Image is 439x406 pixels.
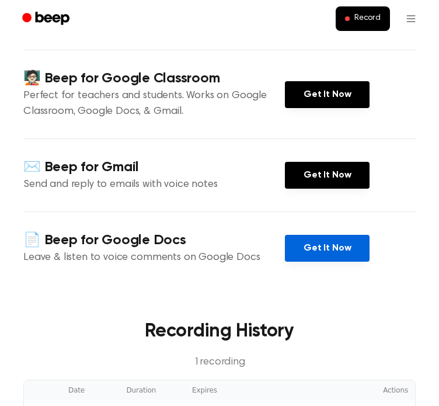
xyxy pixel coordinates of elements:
a: Beep [14,8,80,30]
th: Actions [322,380,415,400]
a: Get It Now [285,235,370,262]
h3: Recording History [42,317,397,345]
span: Record [354,13,381,24]
p: Leave & listen to voice comments on Google Docs [23,250,285,266]
th: Date [61,380,119,400]
a: Get It Now [285,81,370,108]
p: Perfect for teachers and students. Works on Google Classroom, Google Docs, & Gmail. [23,88,285,120]
button: Open menu [397,5,425,33]
button: Record [336,6,390,31]
a: Get It Now [285,162,370,189]
h4: 📄 Beep for Google Docs [23,231,285,250]
h4: ✉️ Beep for Gmail [23,158,285,177]
th: Duration [119,380,185,400]
h4: 🧑🏻‍🏫 Beep for Google Classroom [23,69,285,88]
p: 1 recording [42,355,397,370]
p: Send and reply to emails with voice notes [23,177,285,193]
th: Expires [185,380,322,400]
